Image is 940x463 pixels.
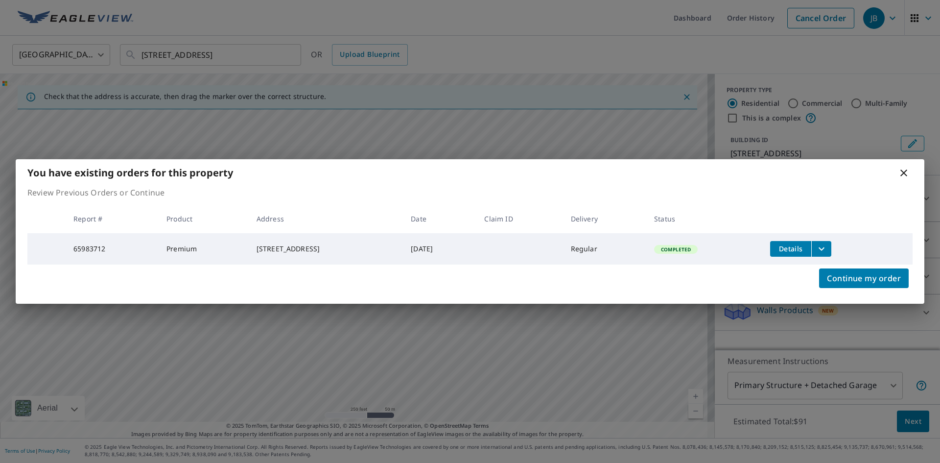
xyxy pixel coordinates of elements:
th: Product [159,204,249,233]
div: [STREET_ADDRESS] [257,244,395,254]
button: Continue my order [819,268,909,288]
th: Delivery [563,204,646,233]
span: Completed [655,246,697,253]
th: Status [646,204,762,233]
td: Premium [159,233,249,265]
button: filesDropdownBtn-65983712 [811,241,831,257]
th: Date [403,204,476,233]
span: Continue my order [827,271,901,285]
span: Details [776,244,805,253]
p: Review Previous Orders or Continue [27,187,913,198]
th: Address [249,204,403,233]
button: detailsBtn-65983712 [770,241,811,257]
td: 65983712 [66,233,159,265]
td: Regular [563,233,646,265]
td: [DATE] [403,233,476,265]
th: Report # [66,204,159,233]
b: You have existing orders for this property [27,166,233,179]
th: Claim ID [476,204,563,233]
